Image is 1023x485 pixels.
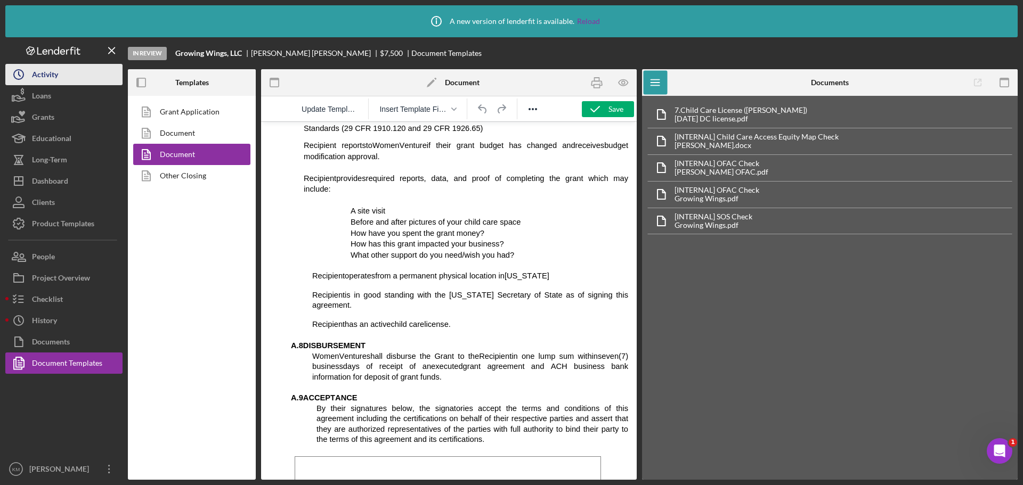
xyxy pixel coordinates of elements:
span: days [82,240,99,249]
div: Educational [32,128,71,152]
div: [INTERNAL] Child Care Access Equity Map Check [675,133,839,141]
b: Growing Wings, LLC [175,49,242,57]
span: 7 [360,230,364,239]
button: Grants [5,106,123,128]
div: Save [608,101,623,117]
div: 7. Child Care License ([PERSON_NAME]) [675,106,807,114]
button: Reset the template to the current product template value [297,102,362,117]
span: $7,500 [380,48,403,57]
button: Product Templates [5,213,123,234]
div: People [32,246,55,270]
span: 1 [1009,438,1017,447]
button: Educational [5,128,123,149]
button: Document Templates [5,352,123,374]
span: ( [358,230,360,239]
div: [PERSON_NAME] [PERSON_NAME] [251,49,380,57]
span: A. [30,272,38,280]
div: [DATE] DC license.pdf [675,114,807,123]
span: ACCEPTANCE [42,272,96,280]
a: Reload [577,17,600,26]
b: Templates [175,78,209,87]
span: seven [337,230,358,239]
div: Growing Wings.pdf [675,194,759,203]
a: Activity [5,64,123,85]
a: Grant Application [133,101,245,122]
div: A new version of lenderfit is available. [423,8,600,35]
button: Dashboard [5,170,123,192]
span: of receipt of an [105,240,170,249]
button: Loans [5,85,123,106]
button: Insert Template Field [375,102,460,117]
button: History [5,310,123,331]
a: People [5,246,123,267]
div: Document Templates [32,352,102,376]
b: Documents [811,78,849,87]
div: [PERSON_NAME] OFAC.pdf [675,168,768,176]
button: Clients [5,192,123,213]
text: KM [12,466,20,472]
div: Documents [32,331,70,355]
div: In Review [128,47,167,60]
span: 9 [38,272,42,280]
span: executed [170,240,201,249]
span: Update Template [302,105,358,113]
div: Long-Term [32,149,67,173]
button: Project Overview [5,267,123,289]
div: [INTERNAL] OFAC Check [675,186,759,194]
span: grant agreement and ACH business bank information for deposit of grant funds. [51,240,369,259]
iframe: Rich Text Area [261,122,637,480]
button: Checklist [5,289,123,310]
a: Document [133,144,245,165]
div: Loans [32,85,51,109]
button: Undo [474,102,492,117]
div: Document Templates [411,49,482,57]
a: Document [133,122,245,144]
span: By their signatures below, the signatories accept the terms and conditions of this agreement incl... [55,282,369,322]
div: Checklist [32,289,63,313]
button: Redo [492,102,510,117]
div: History [32,310,57,334]
button: Long-Term [5,149,123,170]
div: Activity [32,64,58,88]
a: Documents [5,331,123,352]
div: Dashboard [32,170,68,194]
b: Document [445,78,480,87]
div: Project Overview [32,267,90,291]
